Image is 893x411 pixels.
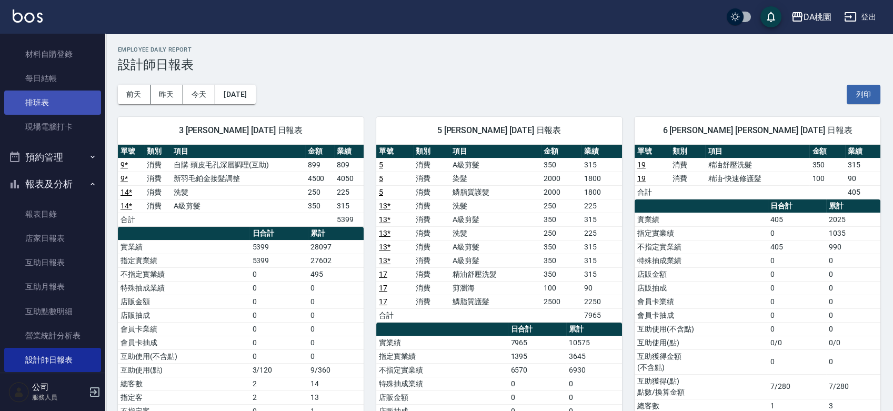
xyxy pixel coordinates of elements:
td: 合計 [635,185,670,199]
td: 100 [809,172,845,185]
td: 405 [845,185,880,199]
td: 消費 [413,185,450,199]
td: 0 [768,281,827,295]
td: A級剪髮 [450,213,541,226]
td: 店販金額 [635,267,768,281]
div: DA桃園 [804,11,831,24]
a: 5 [379,188,383,196]
th: 項目 [450,145,541,158]
td: 225 [581,226,622,240]
td: 不指定實業績 [118,267,249,281]
td: 會員卡抽成 [635,308,768,322]
button: 預約管理 [4,144,101,171]
td: 不指定實業績 [635,240,768,254]
td: 6570 [508,363,566,377]
td: 4050 [334,172,364,185]
td: 0 [826,267,880,281]
td: 315 [581,267,622,281]
td: 互助獲得(點) 點數/換算金額 [635,374,768,399]
td: A級剪髮 [450,254,541,267]
td: 2025 [826,213,880,226]
td: 315 [581,213,622,226]
td: 2000 [541,185,581,199]
td: 2000 [541,172,581,185]
button: 前天 [118,85,150,104]
td: 剪瀏海 [450,281,541,295]
td: 250 [541,199,581,213]
td: 5399 [249,254,307,267]
a: 5 [379,174,383,183]
td: 14 [308,377,364,390]
td: 店販抽成 [635,281,768,295]
td: 消費 [413,213,450,226]
td: 350 [541,158,581,172]
td: 實業績 [376,336,508,349]
a: 每日結帳 [4,66,101,91]
td: 0 [249,267,307,281]
td: 315 [845,158,880,172]
th: 日合計 [768,199,827,213]
td: 0 [826,281,880,295]
td: 1395 [508,349,566,363]
td: 350 [541,240,581,254]
th: 單號 [635,145,670,158]
a: 17 [379,297,387,306]
button: DA桃園 [787,6,836,28]
td: 洗髮 [450,199,541,213]
th: 業績 [581,145,622,158]
td: 225 [581,199,622,213]
td: 350 [809,158,845,172]
td: 總客數 [118,377,249,390]
td: 2500 [541,295,581,308]
th: 單號 [118,145,144,158]
td: 實業績 [118,240,249,254]
td: 消費 [413,158,450,172]
td: 250 [541,226,581,240]
td: 0 [566,377,622,390]
td: 90 [845,172,880,185]
img: Logo [13,9,43,23]
a: 營業統計分析表 [4,324,101,348]
td: 0 [508,390,566,404]
td: 0/0 [826,336,880,349]
td: 10575 [566,336,622,349]
td: 3/120 [249,363,307,377]
th: 業績 [845,145,880,158]
h5: 公司 [32,382,86,393]
button: save [760,6,781,27]
td: 315 [334,199,364,213]
td: 350 [541,267,581,281]
td: 洗髮 [171,185,305,199]
td: 0 [826,295,880,308]
td: 消費 [413,226,450,240]
td: A級剪髮 [450,158,541,172]
td: 4500 [305,172,335,185]
th: 類別 [670,145,705,158]
td: A級剪髮 [171,199,305,213]
td: 消費 [670,172,705,185]
td: 消費 [413,254,450,267]
td: 0 [566,390,622,404]
td: 0 [768,322,827,336]
td: 合計 [376,308,413,322]
td: A級剪髮 [450,240,541,254]
td: 9/360 [308,363,364,377]
span: 5 [PERSON_NAME] [DATE] 日報表 [389,125,609,136]
td: 特殊抽成業績 [635,254,768,267]
td: 消費 [144,172,170,185]
table: a dense table [635,145,880,199]
a: 19 [637,161,646,169]
td: 13 [308,390,364,404]
td: 互助使用(點) [118,363,249,377]
td: 100 [541,281,581,295]
td: 405 [768,213,827,226]
td: 0 [768,349,827,374]
td: 店販金額 [118,295,249,308]
td: 0 [768,254,827,267]
a: 現場電腦打卡 [4,115,101,139]
td: 指定客 [118,390,249,404]
td: 90 [581,281,622,295]
a: 17 [379,284,387,292]
td: 合計 [118,213,144,226]
td: 5399 [249,240,307,254]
